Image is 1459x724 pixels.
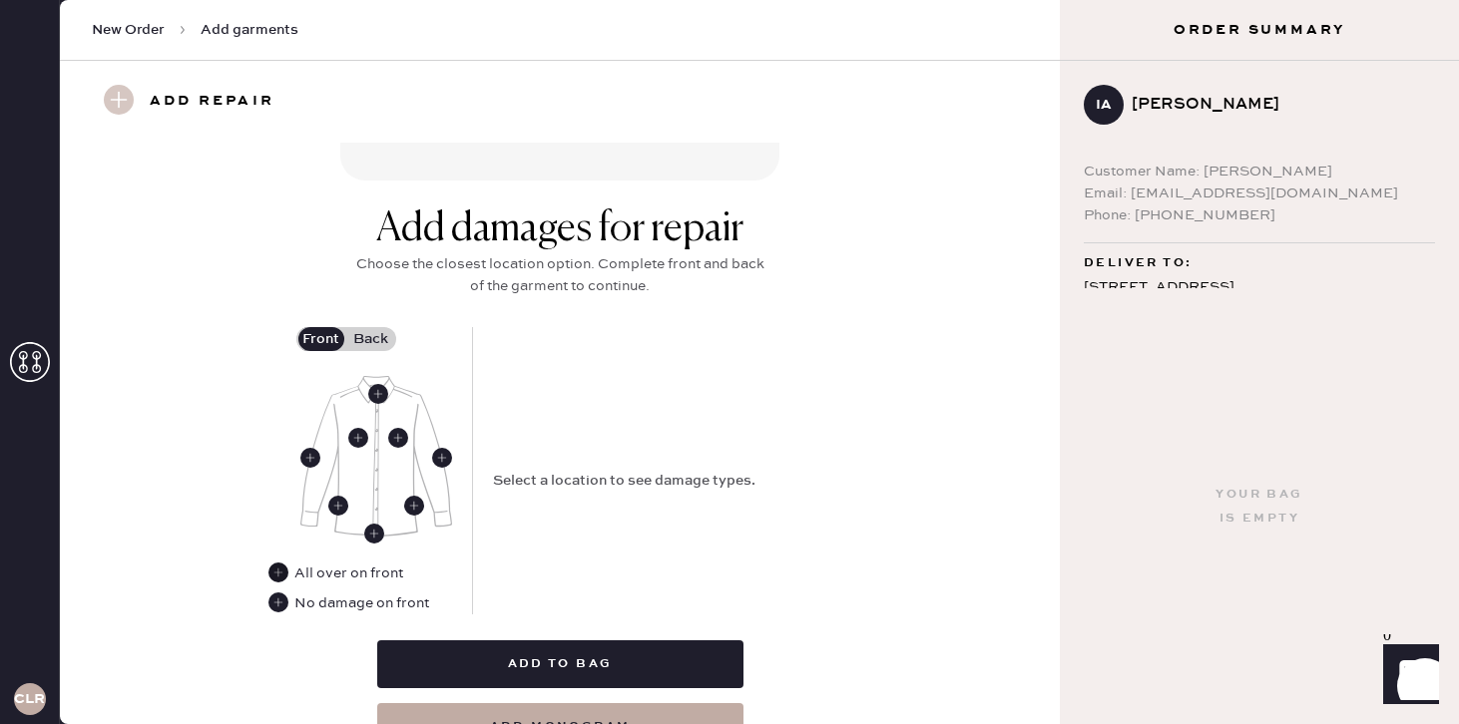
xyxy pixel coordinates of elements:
div: [PERSON_NAME] [1132,93,1419,117]
h3: CLR [14,692,45,706]
button: Add to bag [377,640,743,688]
label: Back [346,327,396,351]
div: Email: [EMAIL_ADDRESS][DOMAIN_NAME] [1084,182,1435,204]
iframe: Front Chat [1364,634,1450,720]
h3: Order Summary [1060,20,1459,40]
div: Front Left Seam [404,496,424,516]
div: Front Left Sleeve [432,448,452,468]
h3: ia [1096,98,1112,112]
div: Front Center Neckline [368,384,388,404]
div: No damage on front [294,592,429,614]
div: [STREET_ADDRESS] 17 [US_STATE] , NY 10012 [1084,275,1435,351]
div: Front Right Seam [328,496,348,516]
div: Phone: [PHONE_NUMBER] [1084,204,1435,226]
div: Your bag is empty [1216,483,1302,531]
div: Choose the closest location option. Complete front and back of the garment to continue. [350,253,769,297]
span: New Order [92,20,165,40]
h3: Add repair [150,85,274,119]
div: Front Right Sleeve [300,448,320,468]
label: Front [296,327,346,351]
div: All over on front [268,562,428,584]
span: Deliver to: [1084,251,1192,275]
div: Select a location to see damage types. [493,470,755,492]
div: Front Right Body [348,428,368,448]
div: No damage on front [268,592,452,614]
div: Front Center Hem [364,524,384,543]
div: Front Left Body [388,428,408,448]
span: Add garments [201,20,298,40]
div: Customer Name: [PERSON_NAME] [1084,161,1435,182]
div: Add damages for repair [350,205,769,253]
div: All over on front [294,562,403,584]
img: Garment image [300,376,452,538]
